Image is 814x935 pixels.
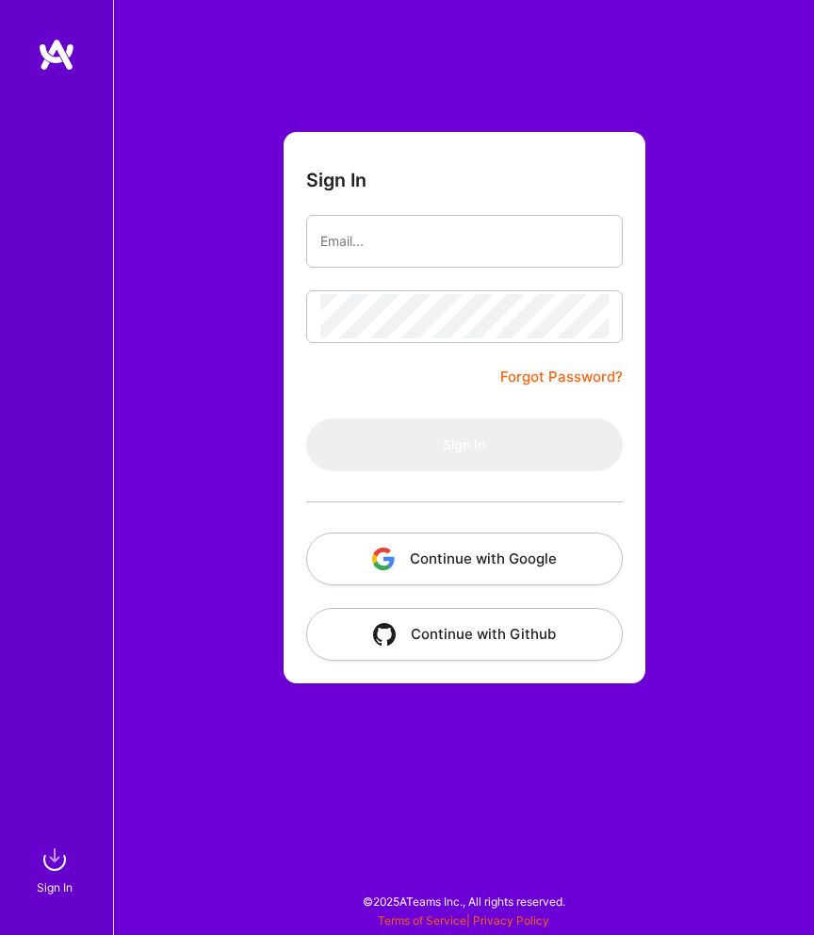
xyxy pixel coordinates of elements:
[378,913,549,927] span: |
[306,170,366,192] h3: Sign In
[306,418,623,471] button: Sign In
[320,219,609,264] input: Email...
[40,841,73,897] a: sign inSign In
[113,878,814,926] div: © 2025 ATeams Inc., All rights reserved.
[306,533,623,585] button: Continue with Google
[37,878,73,897] div: Sign In
[38,38,75,72] img: logo
[378,913,466,927] a: Terms of Service
[373,623,396,646] img: icon
[500,366,623,388] a: Forgot Password?
[473,913,549,927] a: Privacy Policy
[306,608,623,661] button: Continue with Github
[372,548,395,570] img: icon
[36,841,73,878] img: sign in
